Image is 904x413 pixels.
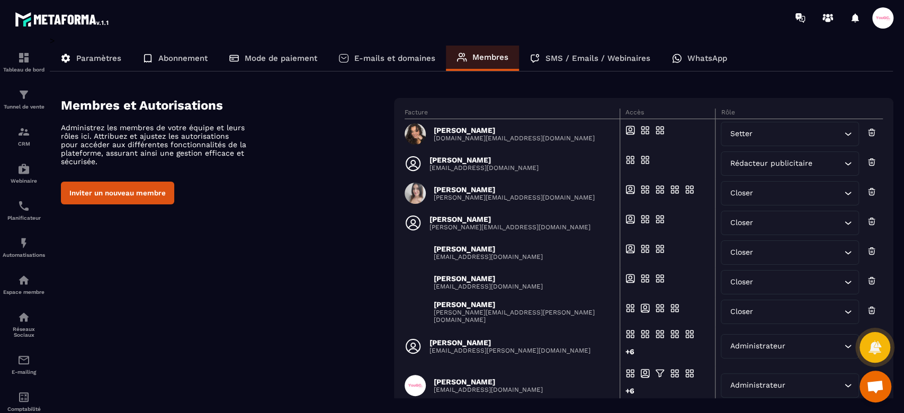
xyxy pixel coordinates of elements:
img: scheduler [17,200,30,212]
th: Rôle [715,109,883,119]
p: SMS / Emails / Webinaires [545,53,650,63]
div: Search for option [721,181,859,205]
p: Tunnel de vente [3,104,45,110]
th: Accès [620,109,715,119]
img: formation [17,88,30,101]
p: [EMAIL_ADDRESS][DOMAIN_NAME] [434,386,543,393]
div: Search for option [721,300,859,324]
a: formationformationTableau de bord [3,43,45,80]
img: logo [15,10,110,29]
p: Espace membre [3,289,45,295]
div: +6 [625,385,635,402]
p: [EMAIL_ADDRESS][DOMAIN_NAME] [429,164,539,172]
a: automationsautomationsEspace membre [3,266,45,303]
input: Search for option [755,128,842,140]
a: schedulerschedulerPlanificateur [3,192,45,229]
span: Closer [728,217,755,229]
button: Inviter un nouveau membre [61,182,174,204]
div: Search for option [721,151,859,176]
p: Membres [472,52,508,62]
p: Planificateur [3,215,45,221]
img: accountant [17,391,30,403]
p: Webinaire [3,178,45,184]
span: Closer [728,187,755,199]
span: Closer [728,247,755,258]
p: [PERSON_NAME] [434,245,543,253]
input: Search for option [755,276,842,288]
div: Search for option [721,270,859,294]
p: [PERSON_NAME] [434,126,595,134]
p: Comptabilité [3,406,45,412]
img: social-network [17,311,30,324]
a: automationsautomationsAutomatisations [3,229,45,266]
p: [PERSON_NAME] [434,378,543,386]
div: Search for option [721,122,859,146]
p: [PERSON_NAME][EMAIL_ADDRESS][PERSON_NAME][DOMAIN_NAME] [434,309,613,324]
a: emailemailE-mailing [3,346,45,383]
a: automationsautomationsWebinaire [3,155,45,192]
input: Search for option [755,247,842,258]
div: Search for option [721,334,859,358]
input: Search for option [755,187,842,199]
p: [PERSON_NAME] [429,215,590,223]
p: [PERSON_NAME] [434,300,613,309]
th: Facture [405,109,620,119]
p: [PERSON_NAME] [429,338,590,347]
p: [EMAIL_ADDRESS][DOMAIN_NAME] [434,283,543,290]
p: Tableau de bord [3,67,45,73]
div: +6 [625,346,635,363]
div: Search for option [721,211,859,235]
a: social-networksocial-networkRéseaux Sociaux [3,303,45,346]
img: email [17,354,30,366]
p: [DOMAIN_NAME][EMAIL_ADDRESS][DOMAIN_NAME] [434,134,595,142]
p: WhatsApp [687,53,727,63]
img: formation [17,125,30,138]
p: [PERSON_NAME] [434,274,543,283]
span: Administrateur [728,340,787,352]
p: Administrez les membres de votre équipe et leurs rôles ici. Attribuez et ajustez les autorisation... [61,123,246,166]
div: Search for option [721,373,859,398]
p: [PERSON_NAME] [429,156,539,164]
p: E-mailing [3,369,45,375]
img: automations [17,274,30,286]
a: formationformationTunnel de vente [3,80,45,118]
input: Search for option [755,217,842,229]
p: Réseaux Sociaux [3,326,45,338]
p: Paramètres [76,53,121,63]
a: Ouvrir le chat [860,371,891,402]
p: [PERSON_NAME][EMAIL_ADDRESS][DOMAIN_NAME] [429,223,590,231]
p: [EMAIL_ADDRESS][PERSON_NAME][DOMAIN_NAME] [429,347,590,354]
div: Search for option [721,240,859,265]
a: formationformationCRM [3,118,45,155]
p: [EMAIL_ADDRESS][DOMAIN_NAME] [434,253,543,261]
img: automations [17,237,30,249]
input: Search for option [755,306,842,318]
p: E-mails et domaines [354,53,435,63]
p: Mode de paiement [245,53,317,63]
img: automations [17,163,30,175]
input: Search for option [815,158,842,169]
p: CRM [3,141,45,147]
p: [PERSON_NAME][EMAIL_ADDRESS][DOMAIN_NAME] [434,194,595,201]
span: Administrateur [728,380,787,391]
input: Search for option [787,340,842,352]
span: Closer [728,306,755,318]
p: Automatisations [3,252,45,258]
p: [PERSON_NAME] [434,185,595,194]
span: Closer [728,276,755,288]
input: Search for option [787,380,842,391]
span: Rédacteur publicitaire [728,158,815,169]
img: formation [17,51,30,64]
p: Abonnement [158,53,208,63]
span: Setter [728,128,755,140]
h4: Membres et Autorisations [61,98,394,113]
